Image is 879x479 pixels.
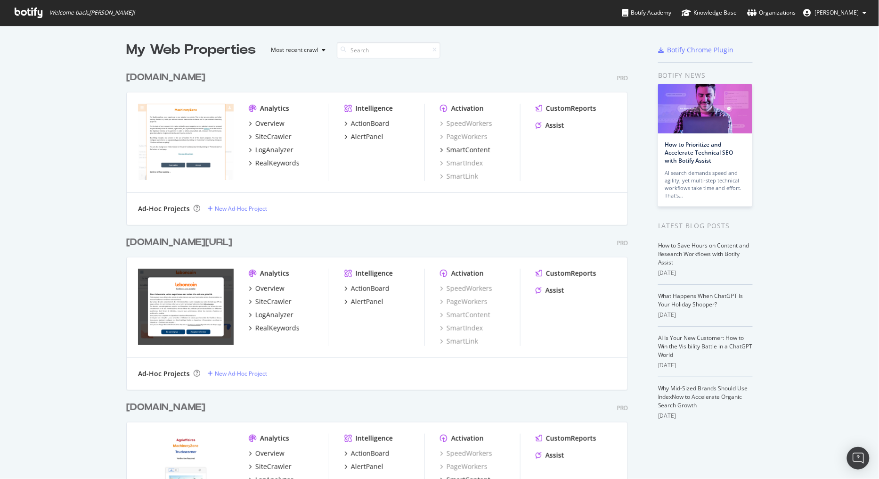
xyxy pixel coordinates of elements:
[536,269,596,278] a: CustomReports
[126,71,209,84] a: [DOMAIN_NAME]
[658,292,743,308] a: What Happens When ChatGPT Is Your Holiday Shopper?
[255,323,300,333] div: RealKeywords
[682,8,737,17] div: Knowledge Base
[215,205,267,213] div: New Ad-Hoc Project
[249,284,285,293] a: Overview
[249,132,292,141] a: SiteCrawler
[138,369,190,379] div: Ad-Hoc Projects
[344,119,390,128] a: ActionBoard
[351,284,390,293] div: ActionBoard
[440,337,478,346] a: SmartLink
[440,145,490,155] a: SmartContent
[658,241,749,266] a: How to Save Hours on Content and Research Workflows with Botify Assist
[440,119,492,128] div: SpeedWorkers
[545,451,564,460] div: Assist
[263,42,329,58] button: Most recent crawl
[440,462,488,471] a: PageWorkers
[344,284,390,293] a: ActionBoard
[665,140,733,165] a: How to Prioritize and Accelerate Technical SEO with Botify Assist
[249,449,285,458] a: Overview
[356,434,393,443] div: Intelligence
[536,434,596,443] a: CustomReports
[344,297,383,306] a: AlertPanel
[667,45,734,55] div: Botify Chrome Plugin
[617,404,628,412] div: Pro
[249,119,285,128] a: Overview
[344,132,383,141] a: AlertPanel
[440,284,492,293] a: SpeedWorkers
[126,41,256,59] div: My Web Properties
[249,145,293,155] a: LogAnalyzer
[138,269,234,345] img: leboncoin.fr/ck (old locasun.fr)
[215,370,267,378] div: New Ad-Hoc Project
[440,158,483,168] a: SmartIndex
[255,310,293,320] div: LogAnalyzer
[356,269,393,278] div: Intelligence
[536,104,596,113] a: CustomReports
[617,239,628,247] div: Pro
[255,145,293,155] div: LogAnalyzer
[658,412,753,420] div: [DATE]
[255,297,292,306] div: SiteCrawler
[351,119,390,128] div: ActionBoard
[815,8,859,17] span: Julien Colas
[255,158,300,168] div: RealKeywords
[536,121,564,130] a: Assist
[126,401,209,414] a: [DOMAIN_NAME]
[126,71,205,84] div: [DOMAIN_NAME]
[658,361,753,370] div: [DATE]
[260,269,289,278] div: Analytics
[440,172,478,181] a: SmartLink
[617,74,628,82] div: Pro
[622,8,672,17] div: Botify Academy
[545,121,564,130] div: Assist
[536,451,564,460] a: Assist
[126,236,232,249] div: [DOMAIN_NAME][URL]
[249,297,292,306] a: SiteCrawler
[665,169,745,199] div: AI search demands speed and agility, yet multi-step technical workflows take time and effort. Tha...
[748,8,796,17] div: Organizations
[344,462,383,471] a: AlertPanel
[260,104,289,113] div: Analytics
[249,310,293,320] a: LogAnalyzer
[351,297,383,306] div: AlertPanel
[351,449,390,458] div: ActionBoard
[658,70,753,81] div: Botify news
[249,462,292,471] a: SiteCrawler
[126,236,236,249] a: [DOMAIN_NAME][URL]
[126,401,205,414] div: [DOMAIN_NAME]
[545,286,564,295] div: Assist
[796,5,874,20] button: [PERSON_NAME]
[440,449,492,458] a: SpeedWorkers
[255,284,285,293] div: Overview
[260,434,289,443] div: Analytics
[546,269,596,278] div: CustomReports
[658,384,748,409] a: Why Mid-Sized Brands Should Use IndexNow to Accelerate Organic Search Growth
[451,269,484,278] div: Activation
[440,310,490,320] a: SmartContent
[208,205,267,213] a: New Ad-Hoc Project
[658,221,753,231] div: Latest Blog Posts
[658,269,753,277] div: [DATE]
[440,323,483,333] a: SmartIndex
[138,204,190,214] div: Ad-Hoc Projects
[451,104,484,113] div: Activation
[271,47,318,53] div: Most recent crawl
[658,311,753,319] div: [DATE]
[249,323,300,333] a: RealKeywords
[546,434,596,443] div: CustomReports
[49,9,135,17] span: Welcome back, [PERSON_NAME] !
[255,132,292,141] div: SiteCrawler
[658,45,734,55] a: Botify Chrome Plugin
[440,132,488,141] a: PageWorkers
[138,104,234,180] img: machineryzone.fr
[356,104,393,113] div: Intelligence
[440,297,488,306] a: PageWorkers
